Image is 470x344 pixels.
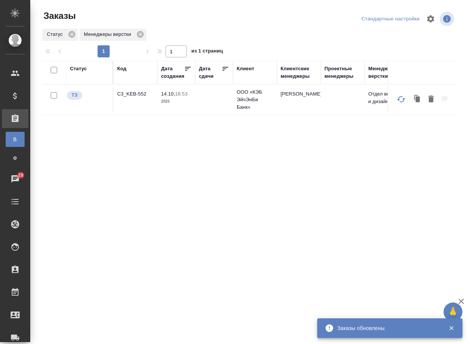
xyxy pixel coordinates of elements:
[6,132,25,147] a: В
[199,65,222,80] div: Дата сдачи
[191,46,223,57] span: из 1 страниц
[70,65,87,73] div: Статус
[161,65,184,80] div: Дата создания
[84,31,134,38] p: Менеджеры верстки
[117,65,126,73] div: Код
[66,90,109,100] div: Выставляет КМ при отправке заказа на расчет верстке (для тикета) или для уточнения сроков на прои...
[237,65,254,73] div: Клиент
[368,90,405,105] p: Отдел верстки и дизайна
[237,88,273,111] p: ООО «КЭБ ЭйчЭнБи Банк»
[47,31,65,38] p: Статус
[161,98,191,105] p: 2025
[324,65,361,80] div: Проектные менеджеры
[2,170,28,188] a: 28
[9,154,21,162] span: Ф
[161,91,175,97] p: 14.10,
[175,91,188,97] p: 18:53
[410,92,425,107] button: Клонировать
[71,91,78,99] p: ТЗ
[117,90,154,98] p: C3_KEB-552
[440,12,456,26] span: Посмотреть информацию
[392,90,410,108] button: Обновить
[14,171,28,179] span: 28
[6,151,25,166] a: Ф
[277,86,321,113] td: [PERSON_NAME]
[360,13,422,25] div: split button
[42,29,78,41] div: Статус
[447,304,459,320] span: 🙏
[9,136,21,143] span: В
[337,324,437,332] div: Заказы обновлены
[281,65,317,80] div: Клиентские менеджеры
[79,29,146,41] div: Менеджеры верстки
[444,325,459,332] button: Закрыть
[425,92,437,107] button: Удалить
[444,302,462,321] button: 🙏
[42,10,76,22] span: Заказы
[368,65,405,80] div: Менеджеры верстки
